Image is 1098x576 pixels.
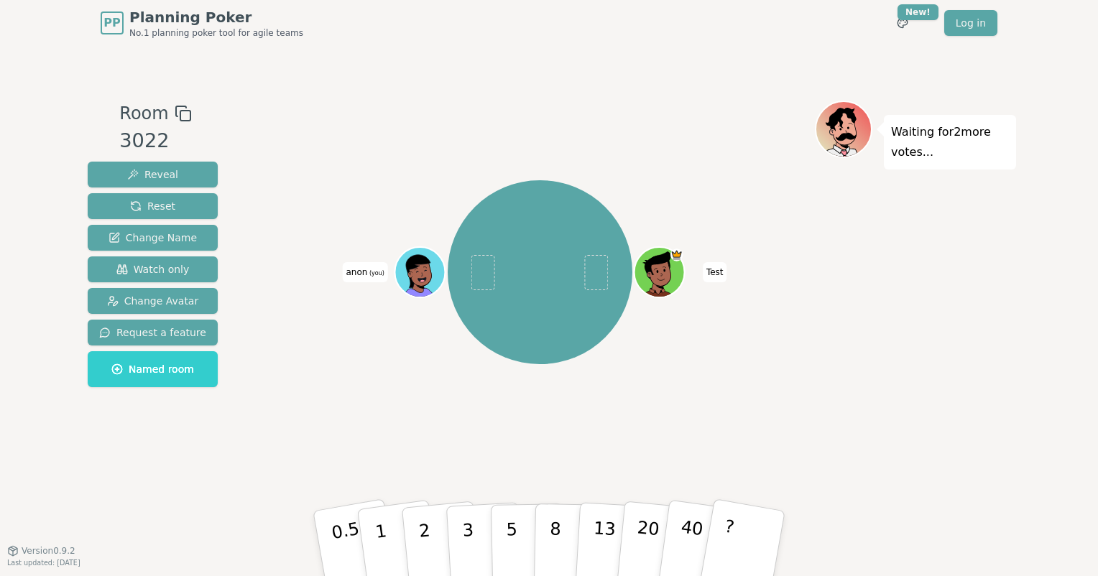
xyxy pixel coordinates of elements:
button: New! [890,10,915,36]
span: Test is the host [670,248,683,261]
div: New! [898,4,938,20]
span: Reset [130,199,175,213]
button: Version0.9.2 [7,545,75,557]
button: Named room [88,351,218,387]
span: (you) [367,270,384,277]
span: Click to change your name [703,262,727,282]
a: Log in [944,10,997,36]
span: Request a feature [99,325,206,340]
span: Planning Poker [129,7,303,27]
span: Version 0.9.2 [22,545,75,557]
p: Waiting for 2 more votes... [891,122,1009,162]
span: Named room [111,362,194,376]
button: Change Avatar [88,288,218,314]
span: Watch only [116,262,190,277]
span: PP [103,14,120,32]
span: Change Name [109,231,197,245]
span: Reveal [127,167,178,182]
span: Change Avatar [107,294,199,308]
button: Click to change your avatar [397,248,444,296]
span: No.1 planning poker tool for agile teams [129,27,303,39]
button: Change Name [88,225,218,251]
button: Request a feature [88,320,218,345]
span: Room [119,101,168,126]
button: Reveal [88,162,218,187]
a: PPPlanning PokerNo.1 planning poker tool for agile teams [101,7,303,39]
button: Reset [88,193,218,219]
div: 3022 [119,126,191,156]
span: Click to change your name [343,262,388,282]
span: Last updated: [DATE] [7,559,80,567]
button: Watch only [88,256,218,282]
